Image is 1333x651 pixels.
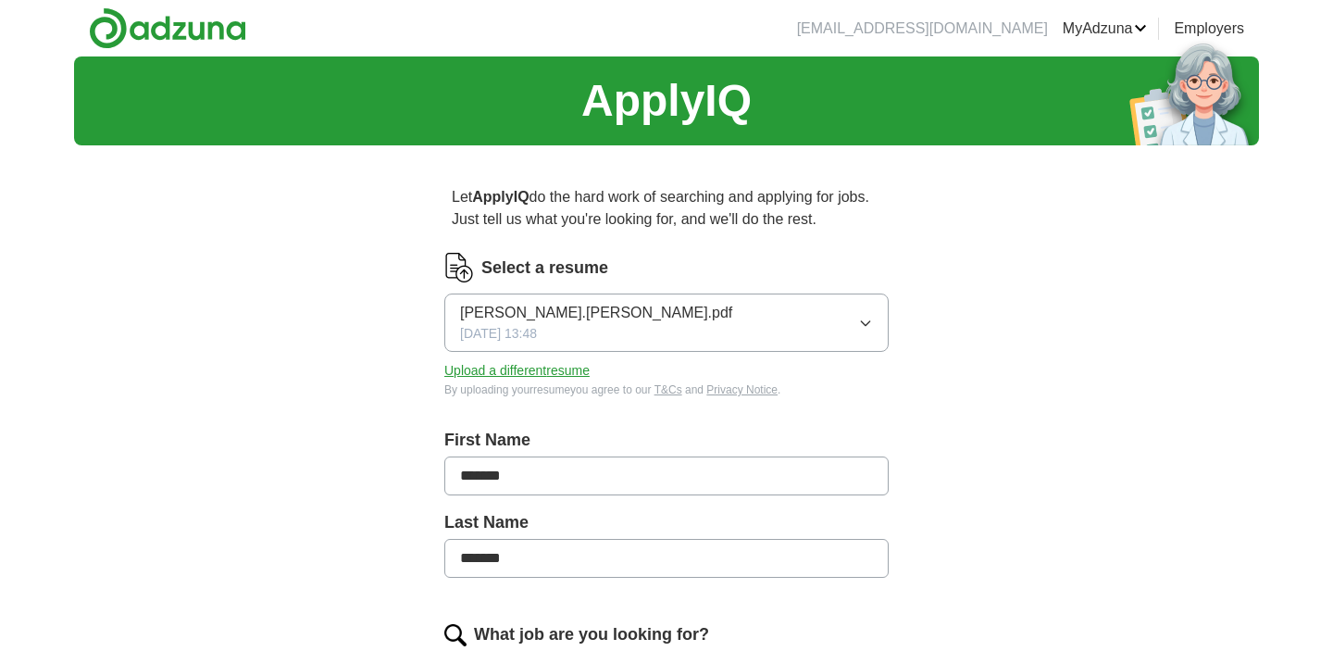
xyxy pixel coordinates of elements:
[472,189,529,205] strong: ApplyIQ
[89,7,246,49] img: Adzuna logo
[444,624,467,646] img: search.png
[797,18,1048,40] li: [EMAIL_ADDRESS][DOMAIN_NAME]
[444,179,889,238] p: Let do the hard work of searching and applying for jobs. Just tell us what you're looking for, an...
[444,294,889,352] button: [PERSON_NAME].[PERSON_NAME].pdf[DATE] 13:48
[444,253,474,282] img: CV Icon
[654,383,682,396] a: T&Cs
[1063,18,1148,40] a: MyAdzuna
[706,383,778,396] a: Privacy Notice
[444,382,889,398] div: By uploading your resume you agree to our and .
[460,324,537,344] span: [DATE] 13:48
[444,361,590,381] button: Upload a differentresume
[444,428,889,453] label: First Name
[460,302,732,324] span: [PERSON_NAME].[PERSON_NAME].pdf
[474,622,709,647] label: What job are you looking for?
[444,510,889,535] label: Last Name
[1174,18,1244,40] a: Employers
[581,68,752,134] h1: ApplyIQ
[481,256,608,281] label: Select a resume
